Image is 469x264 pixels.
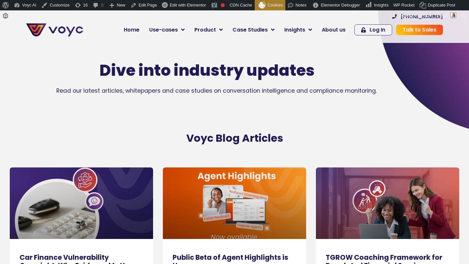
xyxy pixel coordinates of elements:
[284,26,305,34] span: Insights
[49,132,420,144] h2: Voyc Blog Articles
[317,23,350,36] a: About us
[190,23,228,36] a: Product
[228,23,279,36] a: Case Studies
[398,10,459,21] a: Howdy,
[233,26,268,34] span: Case Studies
[194,26,216,34] span: Product
[119,23,144,36] a: Home
[124,26,139,34] span: Home
[26,23,83,36] img: voyc-full-logo
[403,27,436,33] span: Talk to Sales
[149,26,178,34] span: Use-cases
[26,61,388,80] h1: Dive into industry updates
[170,3,206,7] span: Edit with Elementor
[26,86,407,95] p: Read our latest articles, whitepapers and case studies on conversation intelligence and complianc...
[370,27,385,33] span: Log In
[11,10,23,21] span: Forms
[392,14,443,19] a: [PHONE_NUMBER]
[354,24,392,35] a: Log In
[414,13,448,18] span: [PERSON_NAME]
[279,23,317,36] a: Insights
[396,25,443,35] a: Talk to Sales
[221,3,225,7] div: Focus keyphrase not set
[322,26,346,34] span: About us
[144,23,190,36] a: Use-cases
